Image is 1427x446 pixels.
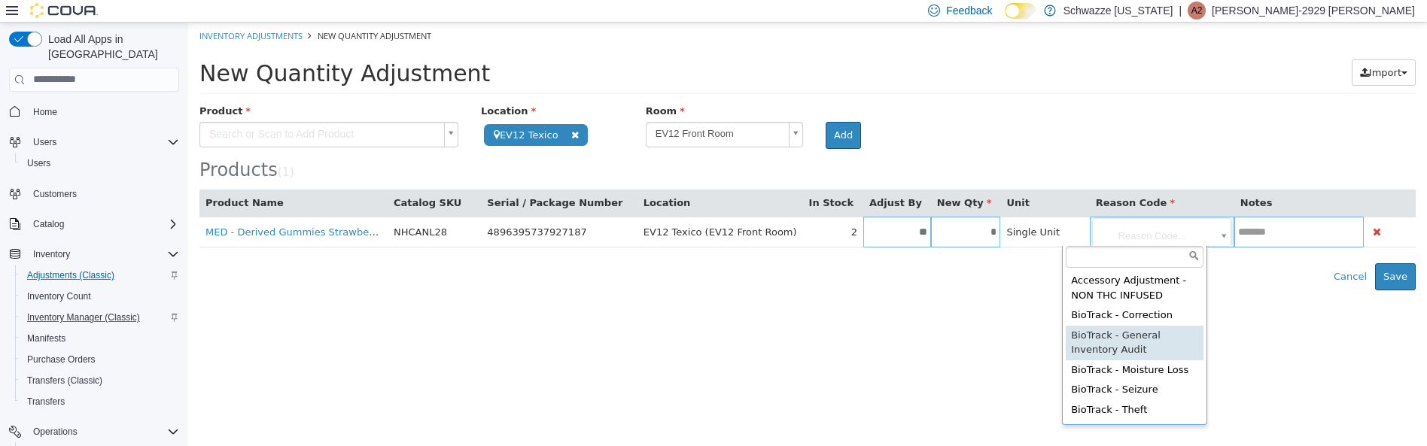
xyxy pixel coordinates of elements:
div: BioTrack - Correction [878,283,1015,303]
span: Inventory Manager (Classic) [27,311,140,323]
a: Home [27,103,63,121]
span: Home [33,106,57,118]
span: Transfers (Classic) [21,372,179,390]
span: Inventory [33,248,70,260]
button: Manifests [15,328,185,349]
span: Catalog [33,218,64,230]
button: Catalog [3,214,185,235]
span: Inventory [27,245,179,263]
span: Adjustments (Classic) [27,269,114,281]
a: Manifests [21,329,72,347]
div: BioTrack - Moisture Loss [878,338,1015,358]
p: [PERSON_NAME]-2929 [PERSON_NAME] [1212,2,1415,20]
a: Transfers (Classic) [21,372,108,390]
span: Catalog [27,215,179,233]
a: Purchase Orders [21,350,102,369]
button: Customers [3,183,185,205]
span: Operations [27,423,179,441]
button: Users [27,133,62,151]
input: Dark Mode [1005,3,1036,19]
button: Users [3,132,185,153]
img: Cova [30,3,98,18]
button: Inventory Manager (Classic) [15,307,185,328]
div: Adrian-2929 Telles [1188,2,1206,20]
button: Transfers (Classic) [15,370,185,391]
a: Inventory Manager (Classic) [21,308,146,326]
div: BioTrack - Seizure [878,357,1015,378]
div: BioTrack - General Inventory Audit [878,303,1015,338]
span: Users [21,154,179,172]
span: Users [27,157,50,169]
a: Users [21,154,56,172]
span: Inventory Count [27,290,91,302]
a: Inventory Count [21,287,97,305]
button: Catalog [27,215,70,233]
span: Inventory Manager (Classic) [21,308,179,326]
button: Operations [27,423,84,441]
div: BioTrack - Theft [878,378,1015,398]
span: Dark Mode [1005,19,1006,20]
div: Accessory Adjustment - NON THC INFUSED [878,248,1015,283]
span: Manifests [27,332,65,344]
a: Adjustments (Classic) [21,266,120,284]
button: Home [3,101,185,123]
span: Purchase Orders [21,350,179,369]
button: Inventory [3,244,185,265]
span: Load All Apps in [GEOGRAPHIC_DATA] [42,32,179,62]
a: Transfers [21,393,71,411]
span: Feedback [946,3,992,18]
button: Purchase Orders [15,349,185,370]
span: Purchase Orders [27,353,96,366]
span: Transfers [21,393,179,411]
span: Home [27,102,179,121]
span: Inventory Count [21,287,179,305]
button: Operations [3,421,185,442]
a: Customers [27,185,83,203]
button: Adjustments (Classic) [15,265,185,286]
span: Users [33,136,56,148]
span: Users [27,133,179,151]
span: Customers [33,188,77,200]
span: Transfers (Classic) [27,375,102,387]
p: | [1179,2,1182,20]
span: Customers [27,184,179,203]
button: Users [15,153,185,174]
span: Manifests [21,329,179,347]
button: Inventory Count [15,286,185,307]
span: A2 [1191,2,1203,20]
span: Transfers [27,396,65,408]
button: Transfers [15,391,185,412]
span: Operations [33,426,78,438]
button: Inventory [27,245,76,263]
span: Adjustments (Classic) [21,266,179,284]
p: Schwazze [US_STATE] [1063,2,1173,20]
